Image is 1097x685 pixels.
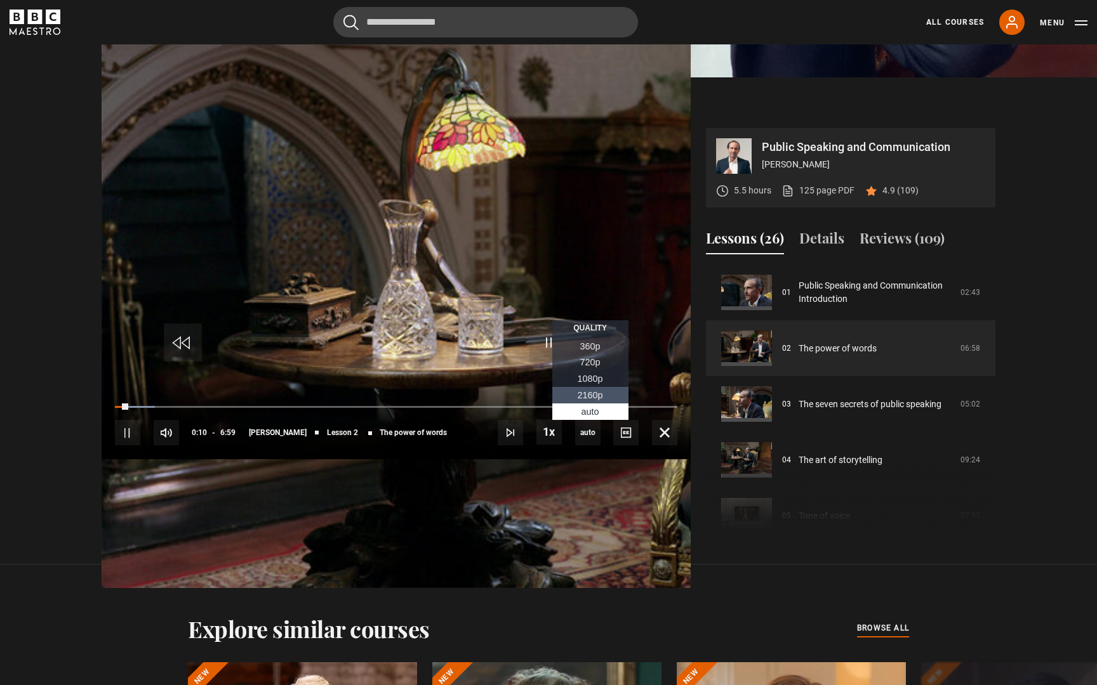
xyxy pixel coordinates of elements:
p: [PERSON_NAME] [762,158,985,171]
span: [PERSON_NAME] [249,429,307,436]
button: Details [799,228,844,254]
a: The power of words [799,342,877,355]
button: Submit the search query [343,15,359,30]
button: Captions [613,420,639,445]
span: Lesson 2 [327,429,358,436]
span: browse all [857,622,909,634]
span: 2160p [578,390,603,400]
input: Search [333,7,638,37]
h2: Explore similar courses [188,615,430,642]
span: The power of words [380,429,447,436]
button: Pause [115,420,140,445]
a: browse all [857,622,909,636]
span: 360p [580,341,601,351]
p: 5.5 hours [734,184,771,197]
a: All Courses [926,16,984,28]
span: Auto [582,407,599,417]
p: Public Speaking and Communication [762,141,985,153]
button: Lessons (26) [706,228,784,254]
a: Public Speaking and Communication Introduction [799,279,953,306]
span: auto [575,420,601,445]
span: 1080p [578,374,603,384]
a: The art of storytelling [799,453,882,467]
button: Fullscreen [652,420,677,445]
button: Mute [154,420,179,445]
a: The seven secrets of public speaking [799,398,941,411]
button: Toggle navigation [1040,16,1087,29]
video-js: Video Player [102,128,691,459]
span: 720p [580,357,601,367]
button: Next Lesson [498,420,523,445]
button: Reviews (109) [860,228,945,254]
p: 4.9 (109) [882,184,919,197]
svg: BBC Maestro [10,10,60,35]
span: - [212,428,215,437]
span: 0:10 [192,421,207,444]
a: 125 page PDF [781,184,854,197]
div: Progress Bar [115,406,677,408]
li: Quality [552,320,628,336]
div: Current quality: 360p [575,420,601,445]
span: 6:59 [220,421,236,444]
button: Playback Rate [536,419,562,445]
